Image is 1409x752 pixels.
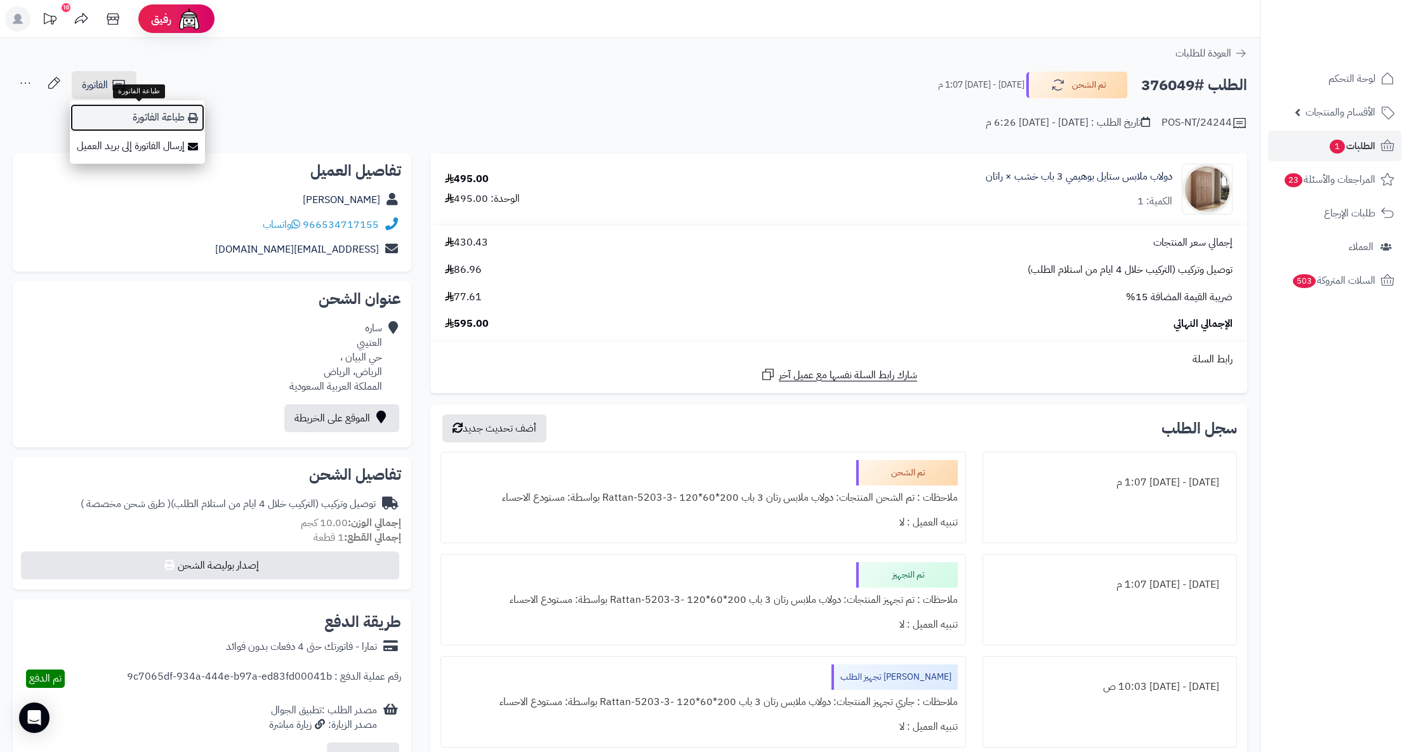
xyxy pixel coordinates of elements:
h2: عنوان الشحن [23,291,401,307]
div: 10 [62,3,70,12]
div: ملاحظات : جاري تجهيز المنتجات: دولاب ملابس رتان 3 باب 200*60*120 -Rattan-5203-3 بواسطة: مستودع ال... [449,690,958,715]
a: طلبات الإرجاع [1268,198,1401,228]
div: [DATE] - [DATE] 10:03 ص [991,675,1229,699]
span: شارك رابط السلة نفسها مع عميل آخر [779,368,917,383]
div: 495.00 [445,172,489,187]
span: طلبات الإرجاع [1324,204,1375,222]
h2: طريقة الدفع [324,614,401,630]
a: الموقع على الخريطة [284,404,399,432]
div: طباعة الفاتورة [113,84,165,98]
div: تنبيه العميل : لا [449,612,958,637]
span: 23 [1285,173,1302,187]
a: [PERSON_NAME] [303,192,380,208]
span: 503 [1293,274,1316,288]
a: لوحة التحكم [1268,63,1401,94]
div: ملاحظات : تم تجهيز المنتجات: دولاب ملابس رتان 3 باب 200*60*120 -Rattan-5203-3 بواسطة: مستودع الاحساء [449,588,958,612]
a: العودة للطلبات [1175,46,1247,61]
div: Open Intercom Messenger [19,703,50,733]
span: الطلبات [1328,137,1375,155]
div: ساره العتيبي حي البيان ، الرياض، الرياض المملكة العربية السعودية [289,321,382,393]
div: تم التجهيز [856,562,958,588]
span: الإجمالي النهائي [1174,317,1233,331]
span: ضريبة القيمة المضافة 15% [1126,290,1233,305]
span: العملاء [1349,238,1373,256]
span: 595.00 [445,317,489,331]
div: [DATE] - [DATE] 1:07 م [991,470,1229,495]
a: الفاتورة [72,71,136,99]
a: طباعة الفاتورة [70,103,205,132]
div: تمارا - فاتورتك حتى 4 دفعات بدون فوائد [226,640,377,654]
a: 966534717155 [303,217,379,232]
div: الوحدة: 495.00 [445,192,520,206]
button: إصدار بوليصة الشحن [21,551,399,579]
span: لوحة التحكم [1328,70,1375,88]
button: تم الشحن [1026,72,1128,98]
span: ( طرق شحن مخصصة ) [81,496,171,511]
small: [DATE] - [DATE] 1:07 م [938,79,1024,91]
span: 430.43 [445,235,488,250]
a: [EMAIL_ADDRESS][DOMAIN_NAME] [215,242,379,257]
span: 77.61 [445,290,482,305]
strong: إجمالي القطع: [344,530,401,545]
span: تم الدفع [29,671,62,686]
div: رقم عملية الدفع : 9c7065df-934a-444e-b97a-ed83fd00041b [127,670,401,688]
a: السلات المتروكة503 [1268,265,1401,296]
strong: إجمالي الوزن: [348,515,401,531]
div: الكمية: 1 [1137,194,1172,209]
span: 1 [1330,140,1345,154]
a: المراجعات والأسئلة23 [1268,164,1401,195]
a: شارك رابط السلة نفسها مع عميل آخر [760,367,917,383]
div: توصيل وتركيب (التركيب خلال 4 ايام من استلام الطلب) [81,497,376,511]
span: توصيل وتركيب (التركيب خلال 4 ايام من استلام الطلب) [1028,263,1233,277]
div: تنبيه العميل : لا [449,510,958,535]
a: تحديثات المنصة [34,6,65,35]
span: السلات المتروكة [1292,272,1375,289]
a: العملاء [1268,232,1401,262]
h2: تفاصيل الشحن [23,467,401,482]
h3: سجل الطلب [1161,421,1237,436]
div: مصدر الطلب :تطبيق الجوال [269,703,377,732]
div: مصدر الزيارة: زيارة مباشرة [269,718,377,732]
span: الفاتورة [82,77,108,93]
small: 1 قطعة [314,530,401,545]
a: إرسال الفاتورة إلى بريد العميل [70,132,205,161]
div: تنبيه العميل : لا [449,715,958,739]
a: دولاب ملابس ستايل بوهيمي 3 باب خشب × راتان [986,169,1172,184]
a: واتساب [263,217,300,232]
h2: تفاصيل العميل [23,163,401,178]
span: 86.96 [445,263,482,277]
div: [DATE] - [DATE] 1:07 م [991,572,1229,597]
span: الأقسام والمنتجات [1306,103,1375,121]
div: رابط السلة [435,352,1242,367]
span: رفيق [151,11,171,27]
a: الطلبات1 [1268,131,1401,161]
div: POS-NT/24244 [1161,115,1247,131]
button: أضف تحديث جديد [442,414,546,442]
span: المراجعات والأسئلة [1283,171,1375,188]
div: ملاحظات : تم الشحن المنتجات: دولاب ملابس رتان 3 باب 200*60*120 -Rattan-5203-3 بواسطة: مستودع الاحساء [449,485,958,510]
div: [PERSON_NAME] تجهيز الطلب [831,664,958,690]
small: 10.00 كجم [301,515,401,531]
img: ai-face.png [176,6,202,32]
h2: الطلب #376049 [1141,72,1247,98]
span: العودة للطلبات [1175,46,1231,61]
div: تم الشحن [856,460,958,485]
span: إجمالي سعر المنتجات [1153,235,1233,250]
div: تاريخ الطلب : [DATE] - [DATE] 6:26 م [986,115,1150,130]
img: 1749976485-1-90x90.jpg [1182,164,1232,214]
